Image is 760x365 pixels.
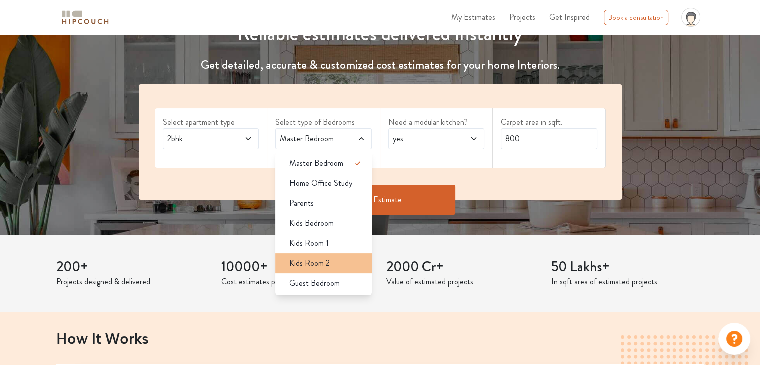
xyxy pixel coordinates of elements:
[386,276,539,288] p: Value of estimated projects
[278,133,343,145] span: Master Bedroom
[56,259,209,276] h3: 200+
[133,22,628,46] h1: Reliable estimates delivered instantly
[509,11,535,23] span: Projects
[289,237,329,249] span: Kids Room 1
[549,11,590,23] span: Get Inspired
[221,259,374,276] h3: 10000+
[275,116,372,128] label: Select type of Bedrooms
[275,149,372,160] div: select 1 more room(s)
[289,277,340,289] span: Guest Bedroom
[289,197,314,209] span: Parents
[305,185,455,215] button: Get Estimate
[501,116,597,128] label: Carpet area in sqft.
[551,259,704,276] h3: 50 Lakhs+
[551,276,704,288] p: In sqft area of estimated projects
[221,276,374,288] p: Cost estimates provided
[289,177,352,189] span: Home Office Study
[133,58,628,72] h4: Get detailed, accurate & customized cost estimates for your home Interiors.
[391,133,456,145] span: yes
[388,116,485,128] label: Need a modular kitchen?
[501,128,597,149] input: Enter area sqft
[386,259,539,276] h3: 2000 Cr+
[165,133,231,145] span: 2bhk
[56,329,704,346] h2: How It Works
[604,10,668,25] div: Book a consultation
[289,217,334,229] span: Kids Bedroom
[60,9,110,26] img: logo-horizontal.svg
[289,257,330,269] span: Kids Room 2
[289,157,343,169] span: Master Bedroom
[163,116,259,128] label: Select apartment type
[60,6,110,29] span: logo-horizontal.svg
[56,276,209,288] p: Projects designed & delivered
[451,11,495,23] span: My Estimates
